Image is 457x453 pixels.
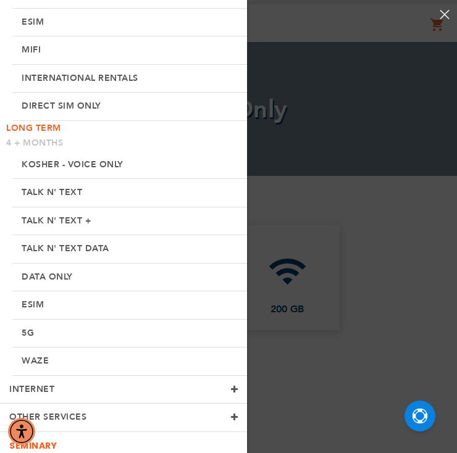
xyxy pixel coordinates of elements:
a: 5G [12,320,247,348]
a: Talk n' Text + [12,207,247,236]
a: Data only [12,264,247,292]
span: INTERNET [9,383,54,395]
a: Kosher - voice only [12,151,247,180]
a: Talk n' Text Data [12,235,247,264]
strong: Long Term [6,122,61,134]
span: OTHER SERVICES [9,411,86,423]
a: Waze [12,347,247,376]
a: ESIM [12,291,247,320]
sapn: 4 + Months [6,137,63,149]
a: Talk n' Text [12,179,247,207]
div: Accessibility Menu [8,418,35,445]
a: ESIM [12,9,247,37]
a: International rentals [12,65,247,93]
a: Direct SIM Only [12,93,247,121]
a: Mifi [12,36,247,65]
